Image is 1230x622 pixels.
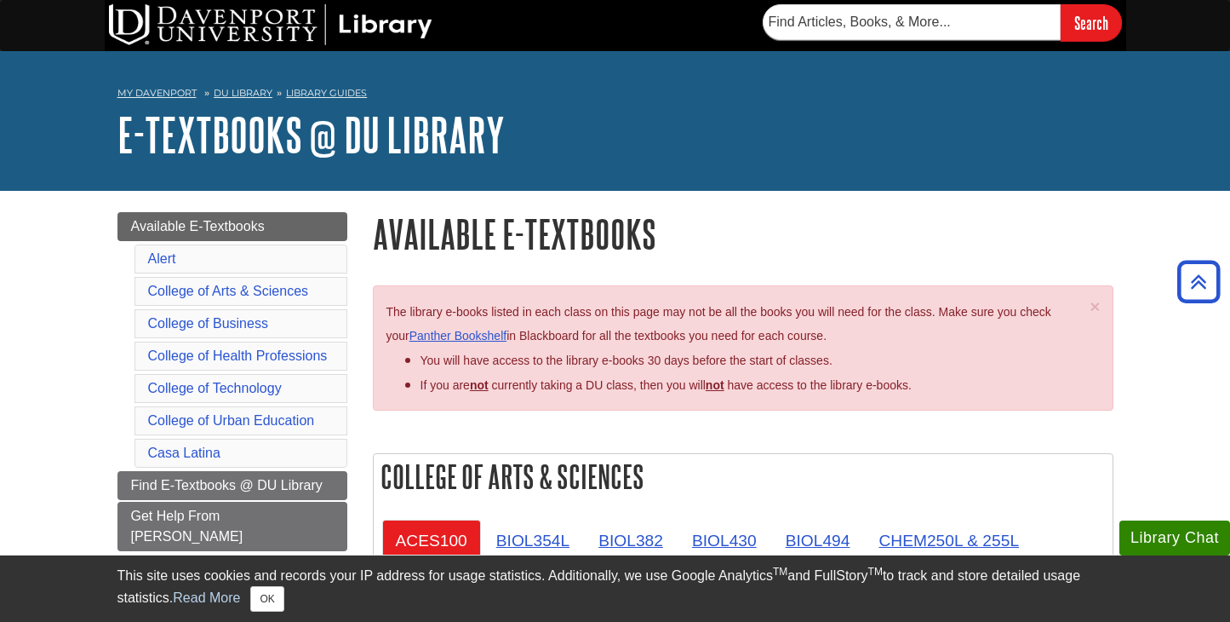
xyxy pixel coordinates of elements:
[868,566,883,578] sup: TM
[148,413,315,428] a: College of Urban Education
[382,520,481,562] a: ACES100
[1061,4,1122,41] input: Search
[148,251,176,266] a: Alert
[470,378,489,392] strong: not
[373,212,1113,256] h1: Available E-Textbooks
[865,520,1033,562] a: CHEM250L & 255L
[386,305,1051,343] span: The library e-books listed in each class on this page may not be all the books you will need for ...
[117,86,197,101] a: My Davenport
[131,509,243,544] span: Get Help From [PERSON_NAME]
[148,446,220,460] a: Casa Latina
[131,478,323,492] span: Find E-Textbooks @ DU Library
[148,316,268,331] a: College of Business
[1090,297,1100,315] button: Close
[286,87,367,99] a: Library Guides
[117,82,1113,109] nav: breadcrumb
[117,471,347,500] a: Find E-Textbooks @ DU Library
[772,520,864,562] a: BIOL494
[585,520,677,562] a: BIOL382
[763,4,1122,41] form: Searches DU Library's articles, books, and more
[773,566,787,578] sup: TM
[117,502,347,551] a: Get Help From [PERSON_NAME]
[1119,521,1230,556] button: Library Chat
[173,590,240,605] a: Read More
[483,520,583,562] a: BIOL354L
[420,378,912,392] span: If you are currently taking a DU class, then you will have access to the library e-books.
[148,381,282,395] a: College of Technology
[250,586,283,612] button: Close
[109,4,432,45] img: DU Library
[117,566,1113,612] div: This site uses cookies and records your IP address for usage statistics. Additionally, we use Goo...
[148,284,309,298] a: College of Arts & Sciences
[374,454,1113,499] h2: College of Arts & Sciences
[117,212,347,241] a: Available E-Textbooks
[148,348,328,363] a: College of Health Professions
[131,219,265,233] span: Available E-Textbooks
[763,4,1061,40] input: Find Articles, Books, & More...
[678,520,770,562] a: BIOL430
[117,108,505,161] a: E-Textbooks @ DU Library
[214,87,272,99] a: DU Library
[1171,270,1226,293] a: Back to Top
[409,329,506,343] a: Panther Bookshelf
[706,378,724,392] u: not
[420,354,832,367] span: You will have access to the library e-books 30 days before the start of classes.
[1090,297,1100,316] span: ×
